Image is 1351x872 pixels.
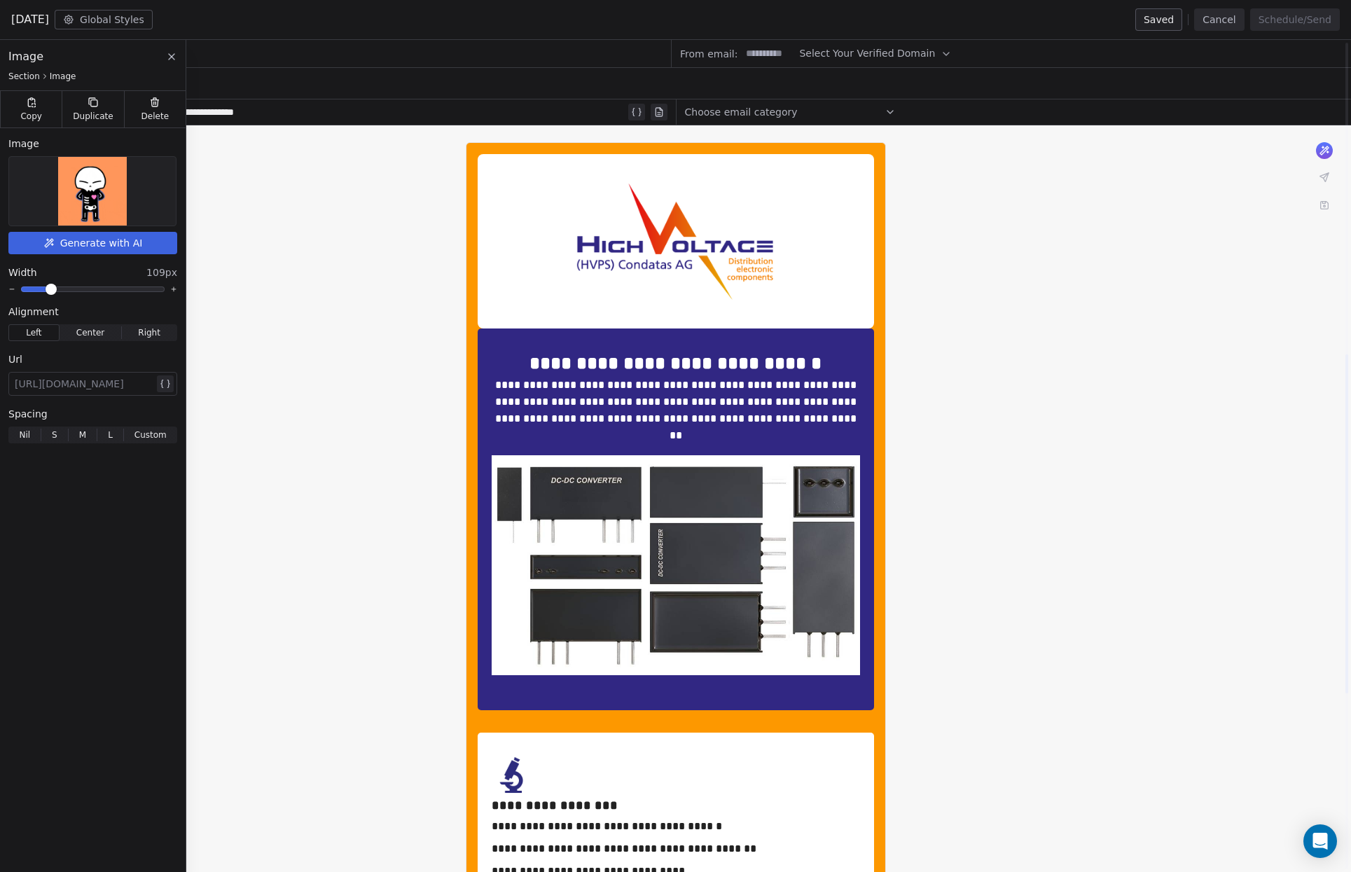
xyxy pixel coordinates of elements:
[8,265,37,279] span: Width
[8,137,39,151] span: Image
[680,47,737,61] span: From email:
[1303,824,1337,858] div: Open Intercom Messenger
[50,71,76,82] span: Image
[1250,8,1340,31] button: Schedule/Send
[141,111,169,122] span: Delete
[1194,8,1244,31] button: Cancel
[20,111,42,122] span: Copy
[108,429,113,441] span: L
[76,326,104,339] span: Center
[799,46,935,61] span: Select Your Verified Domain
[8,352,22,366] span: Url
[79,429,86,441] span: M
[19,429,30,441] span: Nil
[8,305,59,319] span: Alignment
[146,265,177,279] span: 109px
[11,11,49,28] span: [DATE]
[73,111,113,122] span: Duplicate
[8,232,177,254] button: Generate with AI
[685,105,798,119] span: Choose email category
[138,326,160,339] span: Right
[8,48,43,65] span: Image
[55,10,153,29] button: Global Styles
[8,71,40,82] span: Section
[8,407,48,421] span: Spacing
[134,429,167,441] span: Custom
[58,157,127,226] img: Selected image
[52,429,57,441] span: S
[1135,8,1182,31] button: Saved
